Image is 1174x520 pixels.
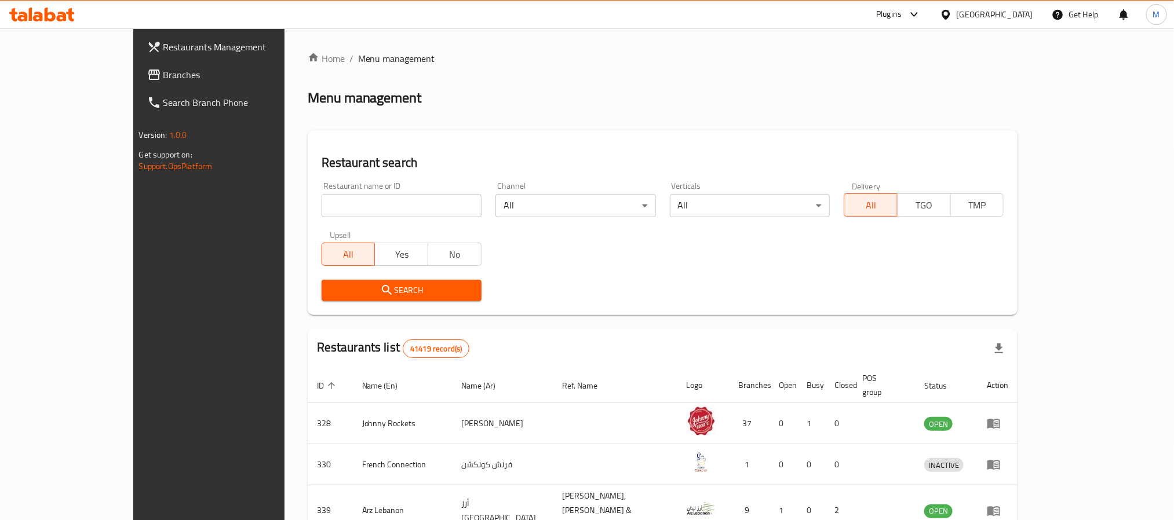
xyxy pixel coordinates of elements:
[924,379,962,393] span: Status
[902,197,946,214] span: TGO
[978,368,1018,403] th: Action
[331,283,472,298] span: Search
[322,280,482,301] button: Search
[322,154,1004,171] h2: Restaurant search
[139,159,213,174] a: Support.OpsPlatform
[327,246,371,263] span: All
[987,416,1008,430] div: Menu
[670,194,830,217] div: All
[826,403,854,444] td: 0
[987,504,1008,518] div: Menu
[349,52,353,65] li: /
[826,444,854,485] td: 0
[956,197,1000,214] span: TMP
[163,96,320,109] span: Search Branch Phone
[924,459,964,472] span: INACTIVE
[957,8,1033,21] div: [GEOGRAPHIC_DATA]
[985,335,1013,362] div: Export file
[924,504,953,518] div: OPEN
[730,403,770,444] td: 37
[308,444,353,485] td: 330
[433,246,477,263] span: No
[362,379,413,393] span: Name (En)
[169,127,187,142] span: 1.0.0
[163,40,320,54] span: Restaurants Management
[138,89,329,116] a: Search Branch Phone
[138,33,329,61] a: Restaurants Management
[924,458,964,472] div: INACTIVE
[353,403,453,444] td: Johnny Rockets
[358,52,435,65] span: Menu management
[730,368,770,403] th: Branches
[849,197,893,214] span: All
[687,407,716,435] img: Johnny Rockets
[987,457,1008,471] div: Menu
[353,444,453,485] td: French Connection
[950,193,1004,217] button: TMP
[730,444,770,485] td: 1
[317,339,470,358] h2: Restaurants list
[452,444,553,485] td: فرنش كونكشن
[380,246,424,263] span: Yes
[924,418,953,431] span: OPEN
[428,243,482,266] button: No
[308,403,353,444] td: 328
[924,504,953,518] span: OPEN
[308,89,422,107] h2: Menu management
[798,444,826,485] td: 0
[461,379,511,393] span: Name (Ar)
[139,147,192,162] span: Get support on:
[798,368,826,403] th: Busy
[770,368,798,403] th: Open
[770,403,798,444] td: 0
[924,417,953,431] div: OPEN
[403,339,469,358] div: Total records count
[687,448,716,477] img: French Connection
[163,68,320,82] span: Branches
[897,193,951,217] button: TGO
[495,194,655,217] div: All
[374,243,428,266] button: Yes
[317,379,339,393] span: ID
[798,403,826,444] td: 1
[403,343,469,354] span: 41419 record(s)
[452,403,553,444] td: [PERSON_NAME]
[308,52,1018,65] nav: breadcrumb
[562,379,612,393] span: Ref. Name
[322,243,375,266] button: All
[677,368,730,403] th: Logo
[322,194,482,217] input: Search for restaurant name or ID..
[139,127,167,142] span: Version:
[330,231,351,239] label: Upsell
[863,371,902,399] span: POS group
[138,61,329,89] a: Branches
[770,444,798,485] td: 0
[1153,8,1160,21] span: M
[876,8,902,21] div: Plugins
[844,193,898,217] button: All
[826,368,854,403] th: Closed
[852,182,881,190] label: Delivery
